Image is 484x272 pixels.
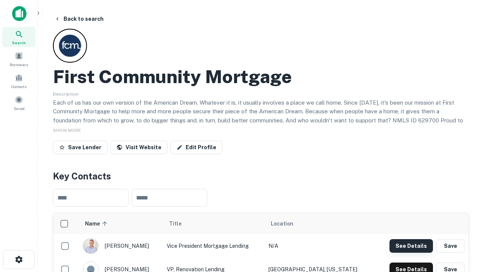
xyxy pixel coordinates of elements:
[11,83,26,90] span: Contacts
[79,213,163,234] th: Name
[2,49,36,69] a: Borrowers
[10,62,28,68] span: Borrowers
[2,27,36,47] a: Search
[436,239,465,253] button: Save
[85,219,110,228] span: Name
[171,141,222,154] a: Edit Profile
[265,213,374,234] th: Location
[163,213,265,234] th: Title
[14,105,25,111] span: Saved
[271,219,293,228] span: Location
[265,234,374,258] td: N/A
[53,169,469,183] h4: Key Contacts
[53,66,292,88] h2: First Community Mortgage
[163,234,265,258] td: Vice President Mortgage Lending
[169,219,191,228] span: Title
[2,93,36,113] a: Saved
[12,6,26,21] img: capitalize-icon.png
[53,141,107,154] button: Save Lender
[389,239,433,253] button: See Details
[51,12,107,26] button: Back to search
[12,40,26,46] span: Search
[53,128,81,133] span: SHOW MORE
[83,238,159,254] div: [PERSON_NAME]
[83,238,98,253] img: 1520878720083
[2,71,36,91] a: Contacts
[110,141,168,154] a: Visit Website
[53,91,79,97] span: Description
[53,98,469,134] p: Each of us has our own version of the American Dream. Whatever it is, it usually involves a place...
[446,212,484,248] iframe: Chat Widget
